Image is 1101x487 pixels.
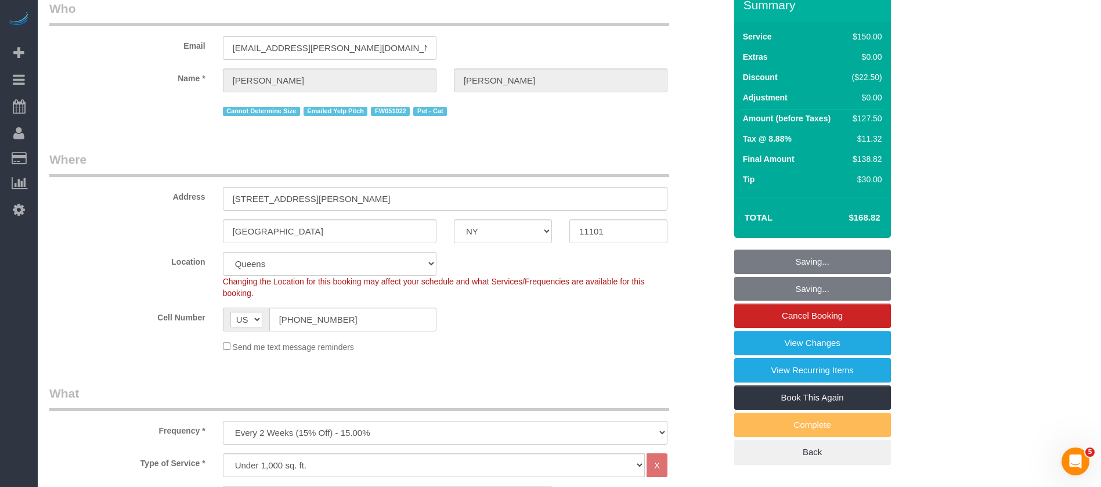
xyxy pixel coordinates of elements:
[743,133,792,145] label: Tax @ 8.88%
[233,342,354,352] span: Send me text message reminders
[454,68,667,92] input: Last Name
[41,187,214,203] label: Address
[743,92,788,103] label: Adjustment
[743,31,772,42] label: Service
[223,36,436,60] input: Email
[371,107,410,116] span: FW051022
[1062,448,1089,475] iframe: Intercom live chat
[304,107,368,116] span: Emailed Yelp Pitch
[223,219,436,243] input: City
[269,308,436,331] input: Cell Number
[847,51,882,63] div: $0.00
[49,385,669,411] legend: What
[743,174,755,185] label: Tip
[223,277,645,298] span: Changing the Location for this booking may affect your schedule and what Services/Frequencies are...
[49,151,669,177] legend: Where
[223,107,300,116] span: Cannot Determine Size
[847,174,882,185] div: $30.00
[734,358,891,383] a: View Recurring Items
[7,12,30,28] img: Automaid Logo
[847,133,882,145] div: $11.32
[743,153,795,165] label: Final Amount
[41,68,214,84] label: Name *
[41,453,214,469] label: Type of Service *
[41,36,214,52] label: Email
[1085,448,1095,457] span: 5
[569,219,667,243] input: Zip Code
[743,51,768,63] label: Extras
[734,304,891,328] a: Cancel Booking
[413,107,447,116] span: Pet - Cat
[847,71,882,83] div: ($22.50)
[743,71,778,83] label: Discount
[847,153,882,165] div: $138.82
[41,252,214,268] label: Location
[847,92,882,103] div: $0.00
[743,113,831,124] label: Amount (before Taxes)
[847,113,882,124] div: $127.50
[41,421,214,437] label: Frequency *
[734,331,891,355] a: View Changes
[814,213,880,223] h4: $168.82
[223,68,436,92] input: First Name
[41,308,214,323] label: Cell Number
[734,385,891,410] a: Book This Again
[734,440,891,464] a: Back
[745,212,773,222] strong: Total
[847,31,882,42] div: $150.00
